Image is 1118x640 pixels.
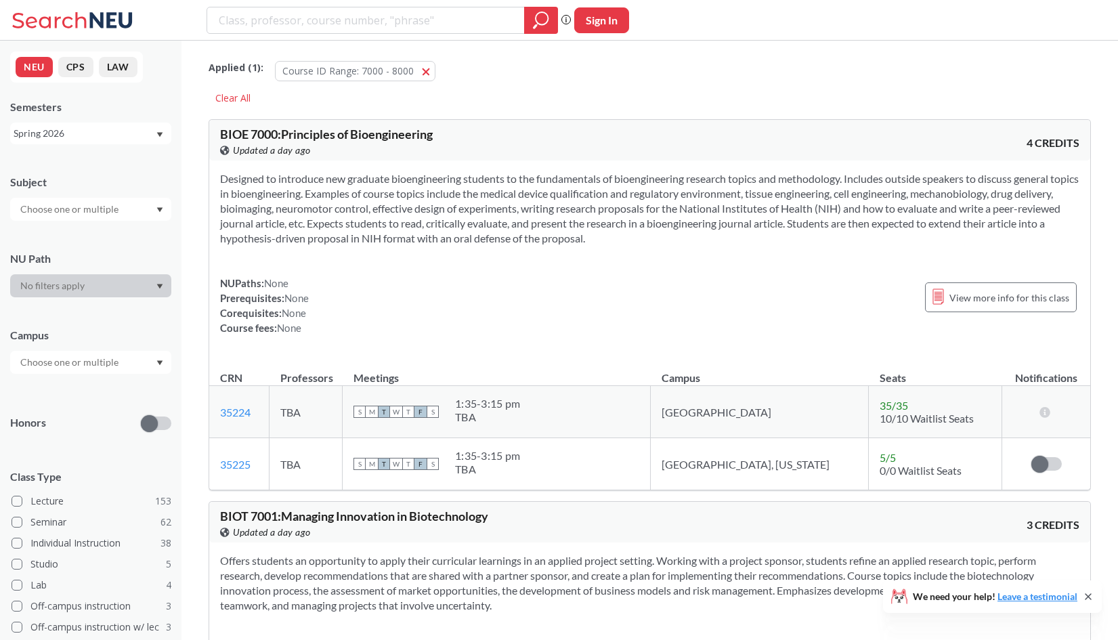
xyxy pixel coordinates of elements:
[99,57,137,77] button: LAW
[270,357,343,386] th: Professors
[277,322,301,334] span: None
[10,274,171,297] div: Dropdown arrow
[284,292,309,304] span: None
[12,492,171,510] label: Lecture
[913,592,1077,601] span: We need your help!
[390,406,402,418] span: W
[220,370,242,385] div: CRN
[209,88,257,108] div: Clear All
[427,458,439,470] span: S
[282,307,306,319] span: None
[353,458,366,470] span: S
[949,289,1069,306] span: View more info for this class
[402,458,414,470] span: T
[455,463,520,476] div: TBA
[264,277,288,289] span: None
[533,11,549,30] svg: magnifying glass
[220,553,1079,613] section: Offers students an opportunity to apply their curricular learnings in an applied project setting....
[12,576,171,594] label: Lab
[390,458,402,470] span: W
[156,284,163,289] svg: Dropdown arrow
[220,509,488,524] span: BIOT 7001 : Managing Innovation in Biotechnology
[574,7,629,33] button: Sign In
[14,126,155,141] div: Spring 2026
[156,132,163,137] svg: Dropdown arrow
[166,620,171,635] span: 3
[275,61,435,81] button: Course ID Range: 7000 - 8000
[414,406,427,418] span: F
[10,415,46,431] p: Honors
[220,127,433,142] span: BIOE 7000 : Principles of Bioengineering
[12,597,171,615] label: Off-campus instruction
[651,438,869,490] td: [GEOGRAPHIC_DATA], [US_STATE]
[524,7,558,34] div: magnifying glass
[10,328,171,343] div: Campus
[16,57,53,77] button: NEU
[378,406,390,418] span: T
[14,354,127,370] input: Choose one or multiple
[270,438,343,490] td: TBA
[166,599,171,614] span: 3
[12,534,171,552] label: Individual Instruction
[880,464,962,477] span: 0/0 Waitlist Seats
[997,591,1077,602] a: Leave a testimonial
[160,515,171,530] span: 62
[220,171,1079,246] section: Designed to introduce new graduate bioengineering students to the fundamentals of bioengineering ...
[209,60,263,75] span: Applied ( 1 ):
[880,412,974,425] span: 10/10 Waitlist Seats
[378,458,390,470] span: T
[166,557,171,572] span: 5
[217,9,515,32] input: Class, professor, course number, "phrase"
[366,458,378,470] span: M
[220,406,251,419] a: 35224
[366,406,378,418] span: M
[12,618,171,636] label: Off-campus instruction w/ lec
[166,578,171,593] span: 4
[10,198,171,221] div: Dropdown arrow
[10,175,171,190] div: Subject
[414,458,427,470] span: F
[10,100,171,114] div: Semesters
[455,397,520,410] div: 1:35 - 3:15 pm
[156,207,163,213] svg: Dropdown arrow
[880,451,896,464] span: 5 / 5
[12,555,171,573] label: Studio
[651,357,869,386] th: Campus
[233,143,311,158] span: Updated a day ago
[14,201,127,217] input: Choose one or multiple
[455,410,520,424] div: TBA
[10,251,171,266] div: NU Path
[427,406,439,418] span: S
[869,357,1002,386] th: Seats
[880,399,908,412] span: 35 / 35
[160,536,171,551] span: 38
[155,494,171,509] span: 153
[402,406,414,418] span: T
[1027,135,1079,150] span: 4 CREDITS
[233,525,311,540] span: Updated a day ago
[58,57,93,77] button: CPS
[343,357,651,386] th: Meetings
[282,64,414,77] span: Course ID Range: 7000 - 8000
[10,351,171,374] div: Dropdown arrow
[353,406,366,418] span: S
[10,469,171,484] span: Class Type
[12,513,171,531] label: Seminar
[10,123,171,144] div: Spring 2026Dropdown arrow
[651,386,869,438] td: [GEOGRAPHIC_DATA]
[455,449,520,463] div: 1:35 - 3:15 pm
[1027,517,1079,532] span: 3 CREDITS
[220,458,251,471] a: 35225
[156,360,163,366] svg: Dropdown arrow
[220,276,309,335] div: NUPaths: Prerequisites: Corequisites: Course fees:
[1002,357,1090,386] th: Notifications
[270,386,343,438] td: TBA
